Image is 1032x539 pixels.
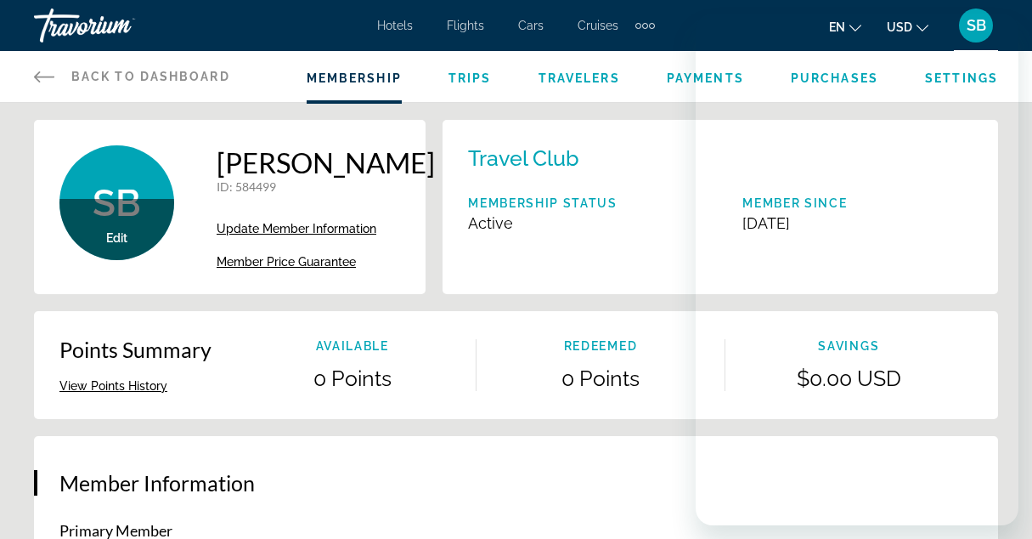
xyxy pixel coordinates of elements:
[377,19,413,32] a: Hotels
[217,179,435,194] p: : 584499
[106,231,127,245] span: Edit
[539,71,620,85] a: Travelers
[578,19,618,32] a: Cruises
[696,14,1018,525] iframe: Messaging window
[217,145,435,179] h1: [PERSON_NAME]
[635,12,655,39] button: Extra navigation items
[106,230,127,246] button: Edit
[468,196,618,210] p: Membership Status
[217,255,356,269] span: Member Price Guarantee
[34,3,204,48] a: Travorium
[217,222,435,235] a: Update Member Information
[307,71,402,85] a: Membership
[468,214,618,232] p: Active
[217,222,376,235] span: Update Member Information
[71,70,230,83] span: Back to Dashboard
[468,145,579,171] p: Travel Club
[954,8,998,43] button: User Menu
[59,337,211,362] p: Points Summary
[477,366,724,391] p: 0 Points
[667,71,744,85] a: Payments
[59,470,973,496] h3: Member Information
[448,71,492,85] a: Trips
[228,339,476,353] p: Available
[477,339,724,353] p: Redeemed
[447,19,484,32] a: Flights
[93,181,141,225] span: SB
[34,51,230,102] a: Back to Dashboard
[217,179,229,194] span: ID
[518,19,544,32] a: Cars
[228,366,476,391] p: 0 Points
[59,378,167,394] button: View Points History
